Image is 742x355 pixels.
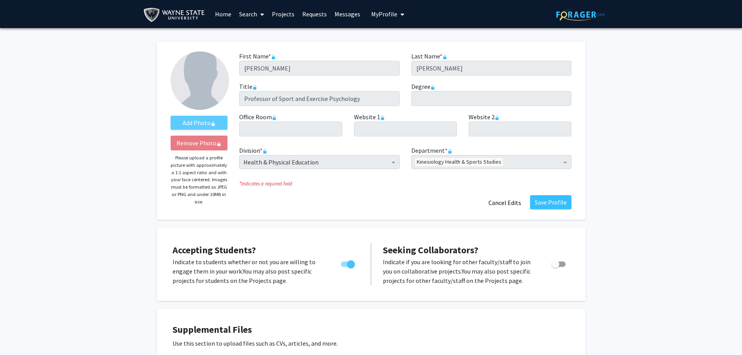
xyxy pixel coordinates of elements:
label: Office Room [239,112,277,122]
button: Remove Photo [171,136,228,150]
p: Use this section to upload files such as CVs, articles, and more. [173,339,570,348]
ng-select: Department [411,155,572,169]
label: Website 2 [469,112,499,122]
p: Indicate if you are looking for other faculty/staff to join you on collaborative projects. You ma... [383,257,537,285]
iframe: Chat [6,320,33,349]
i: Indicates a required field [239,180,571,187]
a: Requests [298,0,331,28]
div: Division [233,146,405,169]
button: Save Profile [530,195,571,209]
svg: Changes to this field can only be made in Wayne State’s Content Management System (CMS) at cms.wa... [271,55,276,59]
span: Accepting Students? [173,244,256,256]
label: First Name [239,51,276,61]
div: Toggle [338,257,359,269]
a: Projects [268,0,298,28]
a: Home [211,0,235,28]
img: ForagerOne Logo [556,9,605,21]
label: Title [239,82,257,91]
svg: Changes to this field can only be made in Wayne State’s Content Management System (CMS) at cms.wa... [442,55,447,59]
label: Website 1 [354,112,385,122]
a: Messages [331,0,364,28]
div: Department [405,146,578,169]
label: AddProfile Picture [171,116,228,130]
label: Last Name [411,51,447,61]
svg: Changes to this field can only be made in Wayne State’s Content Management System (CMS) at cms.wa... [380,115,385,120]
button: Cancel Edits [483,195,526,210]
span: Seeking Collaborators? [383,244,478,256]
ng-select: Division [239,155,400,169]
svg: Changes to this field can only be made in Wayne State’s Content Management System (CMS) at cms.wa... [430,85,435,90]
span: Kinesiology Health & Sports Studies [415,158,503,166]
svg: Changes to this field can only be made in Wayne State’s Content Management System (CMS) at cms.wa... [272,115,277,120]
img: Wayne State University Logo [143,6,208,24]
label: Degree [411,82,435,91]
svg: Changes to this field can only be made in Wayne State’s Content Management System (CMS) at cms.wa... [252,85,257,90]
img: Profile Picture [171,51,229,110]
p: Please upload a profile picture with approximately a 1:1 aspect ratio and with your face centered... [171,154,228,205]
h4: Supplemental Files [173,324,570,336]
div: Toggle [548,257,570,269]
svg: Changes to this field can only be made in Wayne State’s Content Management System (CMS) at cms.wa... [495,115,499,120]
span: My Profile [371,10,397,18]
a: Search [235,0,268,28]
p: Indicate to students whether or not you are willing to engage them in your work. You may also pos... [173,257,326,285]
